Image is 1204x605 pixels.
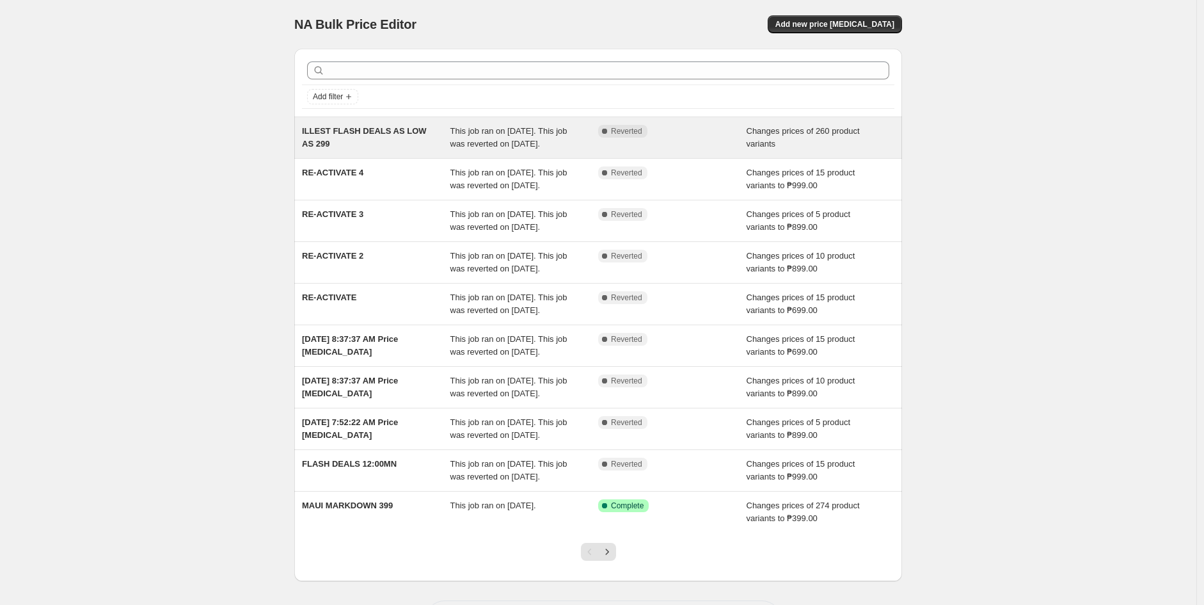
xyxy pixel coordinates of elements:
span: Changes prices of 15 product variants to ₱999.00 [747,168,855,190]
span: Reverted [611,293,642,303]
span: Reverted [611,334,642,344]
span: Reverted [611,417,642,428]
span: This job ran on [DATE]. This job was reverted on [DATE]. [450,459,567,481]
span: Changes prices of 10 product variants to ₱899.00 [747,376,855,398]
span: This job ran on [DATE]. This job was reverted on [DATE]. [450,168,567,190]
span: Reverted [611,376,642,386]
span: This job ran on [DATE]. [450,501,536,510]
span: RE-ACTIVATE 4 [302,168,363,177]
span: Changes prices of 5 product variants to ₱899.00 [747,417,851,440]
span: MAUI MARKDOWN 399 [302,501,393,510]
span: Reverted [611,251,642,261]
span: FLASH DEALS 12:00MN [302,459,397,469]
span: RE-ACTIVATE [302,293,356,302]
span: ILLEST FLASH DEALS AS LOW AS 299 [302,126,427,149]
span: RE-ACTIVATE 3 [302,209,363,219]
span: Changes prices of 274 product variants to ₱399.00 [747,501,860,523]
span: This job ran on [DATE]. This job was reverted on [DATE]. [450,334,567,357]
nav: Pagination [581,543,616,561]
span: [DATE] 7:52:22 AM Price [MEDICAL_DATA] [302,417,398,440]
span: Add new price [MEDICAL_DATA] [775,19,894,29]
span: This job ran on [DATE]. This job was reverted on [DATE]. [450,376,567,398]
span: This job ran on [DATE]. This job was reverted on [DATE]. [450,126,567,149]
span: Reverted [611,459,642,469]
span: Changes prices of 15 product variants to ₱699.00 [747,334,855,357]
span: Changes prices of 15 product variants to ₱999.00 [747,459,855,481]
span: Changes prices of 260 product variants [747,126,860,149]
span: This job ran on [DATE]. This job was reverted on [DATE]. [450,251,567,273]
span: Reverted [611,209,642,220]
button: Next [598,543,616,561]
button: Add new price [MEDICAL_DATA] [768,15,902,33]
span: Changes prices of 5 product variants to ₱899.00 [747,209,851,232]
button: Add filter [307,89,358,104]
span: Reverted [611,168,642,178]
span: Changes prices of 10 product variants to ₱899.00 [747,251,855,273]
span: This job ran on [DATE]. This job was reverted on [DATE]. [450,209,567,232]
span: [DATE] 8:37:37 AM Price [MEDICAL_DATA] [302,376,398,398]
span: Add filter [313,92,343,102]
span: [DATE] 8:37:37 AM Price [MEDICAL_DATA] [302,334,398,357]
span: Complete [611,501,644,511]
span: This job ran on [DATE]. This job was reverted on [DATE]. [450,417,567,440]
span: Reverted [611,126,642,136]
span: NA Bulk Price Editor [294,17,416,31]
span: This job ran on [DATE]. This job was reverted on [DATE]. [450,293,567,315]
span: RE-ACTIVATE 2 [302,251,363,261]
span: Changes prices of 15 product variants to ₱699.00 [747,293,855,315]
